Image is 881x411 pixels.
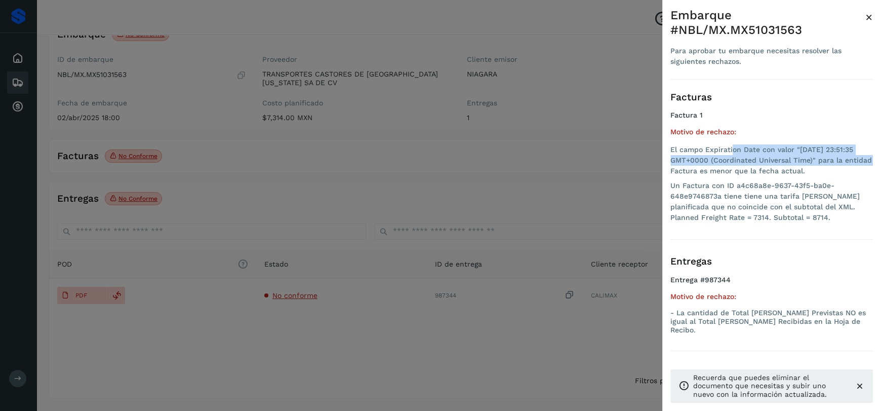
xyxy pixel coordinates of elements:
[670,292,873,301] h5: Motivo de rechazo:
[670,180,873,223] li: Un Factura con ID a4c68a8e-9637-43f5-ba0e-648e9746873a tiene tiene una tarifa [PERSON_NAME] plani...
[670,276,873,292] h4: Entrega #987344
[670,92,873,103] h3: Facturas
[670,144,873,176] li: El campo Expiration Date con valor "[DATE] 23:51:35 GMT+0000 (Coordinated Universal Time)" para l...
[670,309,873,334] p: - La cantidad de Total [PERSON_NAME] Previstas NO es igual al Total [PERSON_NAME] Recibidas en la...
[670,128,873,136] h5: Motivo de rechazo:
[670,8,865,38] div: Embarque #NBL/MX.MX51031563
[670,111,873,120] h4: Factura 1
[670,256,873,268] h3: Entregas
[865,8,873,26] button: Close
[670,46,865,67] div: Para aprobar tu embarque necesitas resolver las siguientes rechazos.
[865,10,873,24] span: ×
[693,373,847,399] p: Recuerda que puedes eliminar el documento que necesitas y subir uno nuevo con la información actu...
